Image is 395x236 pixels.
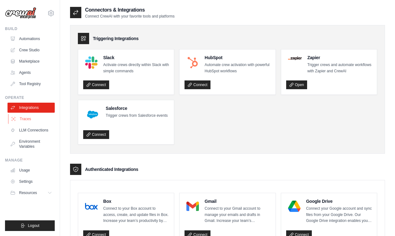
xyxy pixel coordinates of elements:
a: Marketplace [8,56,55,66]
a: Open [286,80,307,89]
p: Automate crew activation with powerful HubSpot workflows [205,62,270,74]
img: Gmail Logo [186,200,199,213]
p: Trigger crews from Salesforce events [106,113,168,119]
h4: Salesforce [106,105,168,111]
a: Agents [8,68,55,78]
img: Google Drive Logo [288,200,301,213]
p: Connect to your Gmail account to manage your emails and drafts in Gmail. Increase your team’s pro... [205,206,270,224]
h4: Zapier [307,54,372,61]
h2: Connectors & Integrations [85,6,175,14]
p: Activate crews directly within Slack with simple commands [103,62,169,74]
img: Zapier Logo [288,56,302,60]
img: Box Logo [85,200,98,213]
span: Logout [28,223,39,228]
a: Connect [83,80,109,89]
img: Logo [5,7,36,19]
div: Operate [5,95,55,100]
h3: Authenticated Integrations [85,166,138,172]
a: Integrations [8,103,55,113]
img: Salesforce Logo [85,107,100,122]
p: Connect your Google account and sync files from your Google Drive. Our Google Drive integration e... [306,206,372,224]
div: Manage [5,158,55,163]
p: Connect to your Box account to access, create, and update files in Box. Increase your team’s prod... [103,206,169,224]
h4: Gmail [205,198,270,204]
div: Build [5,26,55,31]
a: Automations [8,34,55,44]
button: Logout [5,220,55,231]
h4: Google Drive [306,198,372,204]
span: Resources [19,190,37,195]
img: HubSpot Logo [186,56,199,69]
a: Environment Variables [8,136,55,151]
button: Resources [8,188,55,198]
a: Traces [8,114,55,124]
a: Tool Registry [8,79,55,89]
h4: Slack [103,54,169,61]
img: Slack Logo [85,56,98,69]
a: Usage [8,165,55,175]
a: Settings [8,177,55,187]
p: Connect CrewAI with your favorite tools and platforms [85,14,175,19]
h4: Box [103,198,169,204]
a: LLM Connections [8,125,55,135]
p: Trigger crews and automate workflows with Zapier and CrewAI [307,62,372,74]
h3: Triggering Integrations [93,35,139,42]
a: Connect [83,130,109,139]
a: Connect [185,80,210,89]
a: Crew Studio [8,45,55,55]
h4: HubSpot [205,54,270,61]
